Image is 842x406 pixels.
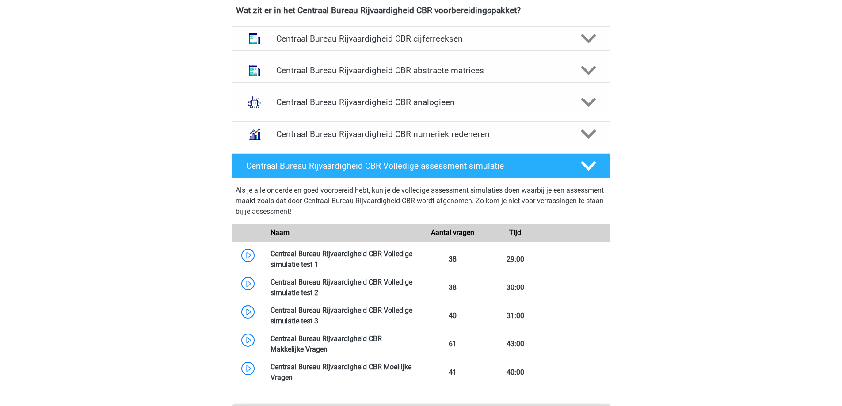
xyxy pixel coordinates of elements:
[276,129,566,139] h4: Centraal Bureau Rijvaardigheid CBR numeriek redeneren
[229,58,614,83] a: abstracte matrices Centraal Bureau Rijvaardigheid CBR abstracte matrices
[264,362,421,383] div: Centraal Bureau Rijvaardigheid CBR Moeilijke Vragen
[236,185,607,220] div: Als je alle onderdelen goed voorbereid hebt, kun je de volledige assessment simulaties doen waarb...
[236,5,606,15] h4: Wat zit er in het Centraal Bureau Rijvaardigheid CBR voorbereidingspakket?
[243,122,266,145] img: numeriek redeneren
[264,277,421,298] div: Centraal Bureau Rijvaardigheid CBR Volledige simulatie test 2
[264,249,421,270] div: Centraal Bureau Rijvaardigheid CBR Volledige simulatie test 1
[264,228,421,238] div: Naam
[229,121,614,146] a: numeriek redeneren Centraal Bureau Rijvaardigheid CBR numeriek redeneren
[229,26,614,51] a: cijferreeksen Centraal Bureau Rijvaardigheid CBR cijferreeksen
[276,65,566,76] h4: Centraal Bureau Rijvaardigheid CBR abstracte matrices
[246,161,566,171] h4: Centraal Bureau Rijvaardigheid CBR Volledige assessment simulatie
[243,91,266,114] img: analogieen
[243,27,266,50] img: cijferreeksen
[264,334,421,355] div: Centraal Bureau Rijvaardigheid CBR Makkelijke Vragen
[484,228,547,238] div: Tijd
[264,305,421,326] div: Centraal Bureau Rijvaardigheid CBR Volledige simulatie test 3
[421,228,484,238] div: Aantal vragen
[229,90,614,114] a: analogieen Centraal Bureau Rijvaardigheid CBR analogieen
[243,59,266,82] img: abstracte matrices
[276,34,566,44] h4: Centraal Bureau Rijvaardigheid CBR cijferreeksen
[229,153,614,178] a: Centraal Bureau Rijvaardigheid CBR Volledige assessment simulatie
[276,97,566,107] h4: Centraal Bureau Rijvaardigheid CBR analogieen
